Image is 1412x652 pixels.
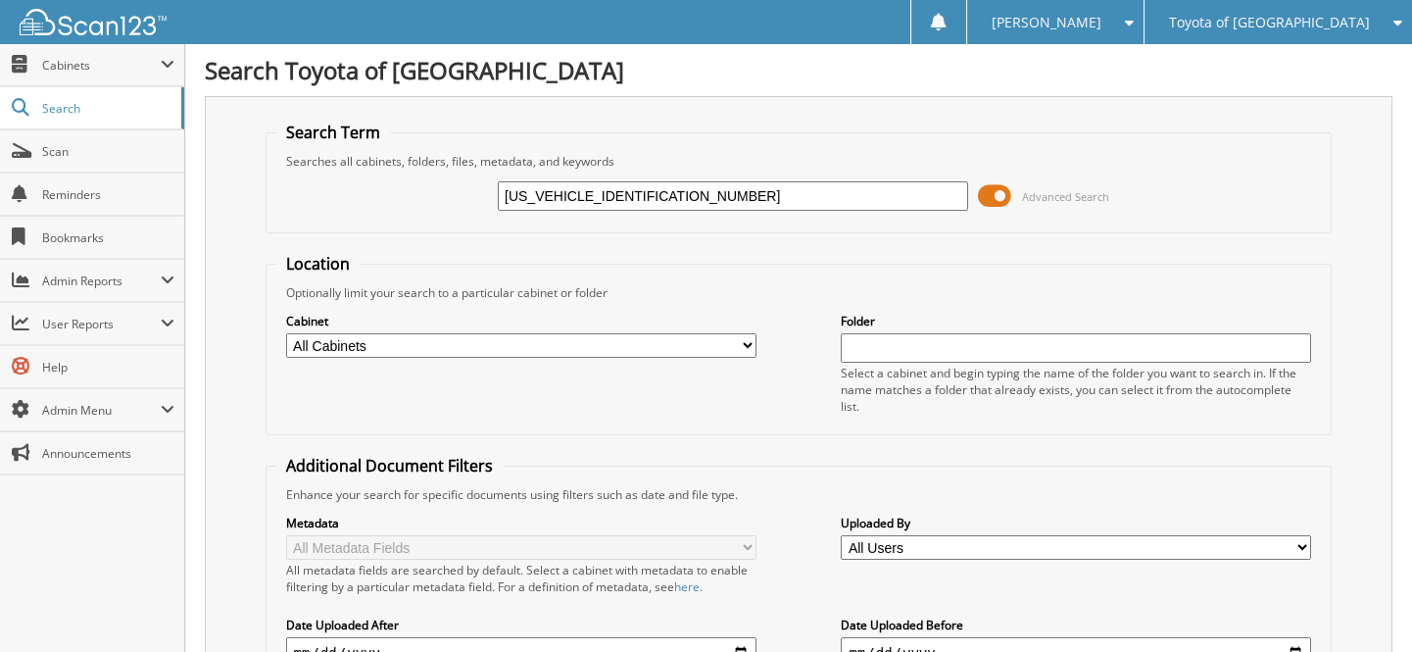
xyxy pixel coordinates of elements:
[276,486,1322,503] div: Enhance your search for specific documents using filters such as date and file type.
[42,273,161,289] span: Admin Reports
[286,515,756,531] label: Metadata
[841,365,1311,415] div: Select a cabinet and begin typing the name of the folder you want to search in. If the name match...
[841,313,1311,329] label: Folder
[276,122,390,143] legend: Search Term
[42,316,161,332] span: User Reports
[286,617,756,633] label: Date Uploaded After
[286,313,756,329] label: Cabinet
[42,143,174,160] span: Scan
[276,153,1322,170] div: Searches all cabinets, folders, files, metadata, and keywords
[42,229,174,246] span: Bookmarks
[42,359,174,376] span: Help
[42,100,171,117] span: Search
[276,284,1322,301] div: Optionally limit your search to a particular cabinet or folder
[674,578,700,595] a: here
[992,17,1101,28] span: [PERSON_NAME]
[42,445,174,462] span: Announcements
[841,617,1311,633] label: Date Uploaded Before
[841,515,1311,531] label: Uploaded By
[1314,558,1412,652] iframe: Chat Widget
[205,54,1392,86] h1: Search Toyota of [GEOGRAPHIC_DATA]
[1169,17,1370,28] span: Toyota of [GEOGRAPHIC_DATA]
[276,455,503,476] legend: Additional Document Filters
[1022,189,1109,204] span: Advanced Search
[42,402,161,419] span: Admin Menu
[276,253,360,275] legend: Location
[42,57,161,74] span: Cabinets
[20,9,167,35] img: scan123-logo-white.svg
[42,186,174,203] span: Reminders
[286,562,756,595] div: All metadata fields are searched by default. Select a cabinet with metadata to enable filtering b...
